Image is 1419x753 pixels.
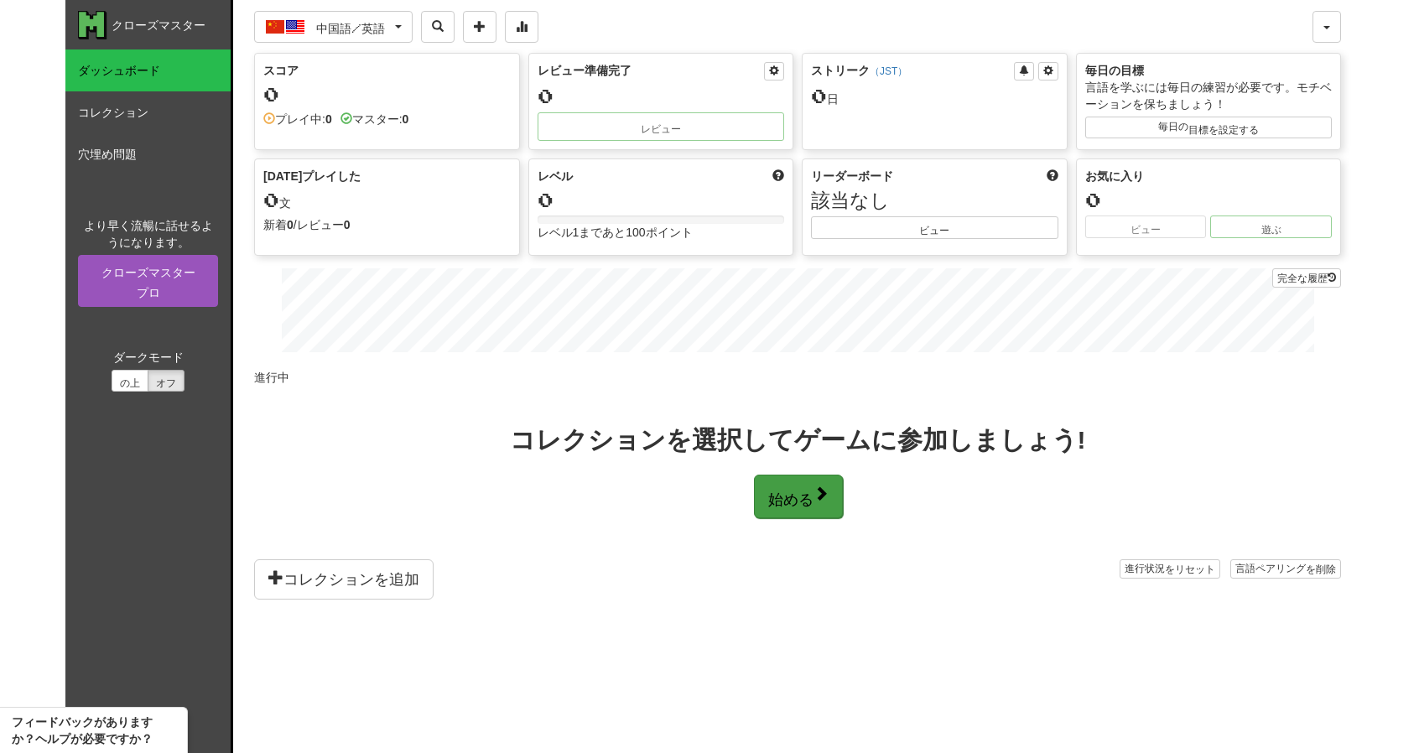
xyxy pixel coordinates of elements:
a: （ [870,65,880,77]
font: 0 [287,218,294,231]
font: より早く流暢に話せるようになります。 [84,219,213,249]
button: オフ [148,370,185,392]
a: ） [897,65,907,77]
button: 進行状況をリセット [1120,559,1220,579]
button: レビュー [538,112,785,141]
font: コレクションを追加 [283,572,419,589]
font: 進行状況 [1125,563,1165,574]
font: オフ [156,376,176,388]
font: 穴埋め問題 [78,147,137,161]
a: ダッシュボード [65,49,231,91]
font: プロ [137,285,160,299]
button: 遊ぶ [1210,216,1332,237]
font: 100ポイント [626,226,692,239]
font: 0 [325,112,332,126]
span: フィードバックウィジェットを開く [12,714,175,747]
font: 0 [1085,188,1101,211]
font: 0 [538,188,554,211]
font: プレイ中: [275,112,325,126]
font: 0 [263,188,279,211]
font: 目標 [1188,123,1208,135]
font: 始める [768,490,813,508]
font: の上 [120,376,140,388]
button: 毎日の目標を設定する [1085,117,1333,138]
font: レビュー準備完了 [538,64,632,77]
font: 文 [279,196,291,210]
font: 1まであと [573,226,626,239]
font: コレクションを選択してゲームに参加しましょう! [510,426,1086,454]
font: フィードバックがありますか？ヘルプが必要ですか？ [12,715,153,745]
font: 毎日の目標 [1085,64,1144,77]
font: [DATE]プレイした [263,169,361,183]
font: ダークモード [113,351,184,364]
font: / [351,20,361,34]
font: を削除 [1306,563,1336,575]
a: コレクション [65,91,231,133]
font: 該当なし [811,188,890,211]
span: 今週のポイント、UTC [1047,168,1058,184]
font: ビュー [1131,223,1161,235]
font: 英語 [361,20,385,34]
button: 詳細な統計 [505,11,538,43]
font: お気に入り [1085,169,1144,183]
font: クローズマスター [112,18,205,32]
a: 穴埋め問題 [65,133,231,175]
font: 言語を学ぶには毎日の練習が必要です。モチベーションを保ちましょう！ [1085,80,1332,111]
button: 検索文 [421,11,455,43]
font: レビュー [641,122,681,134]
font: 言語ペアリング [1235,563,1306,574]
font: ダッシュボード [78,63,160,77]
font: クローズマスター [101,265,195,279]
font: を設定する [1208,123,1259,135]
a: クローズマスタープロ [78,255,218,307]
font: 日 [827,91,839,106]
button: 言語ペアリングを削除 [1230,559,1341,579]
font: 0 [403,112,409,126]
font: リーダーボード [811,169,893,183]
font: レベル [538,169,573,183]
font: ストリーク [811,64,870,77]
font: 完全な履歴 [1277,273,1328,284]
font: スコア [263,64,299,77]
font: 中国語 [316,20,351,34]
font: ビュー [919,224,949,236]
font: マスター: [352,112,403,126]
font: 遊ぶ [1261,223,1281,235]
button: の上 [112,370,148,392]
button: 完全な履歴 [1272,268,1341,288]
font: 0 [344,218,351,231]
button: 始める [754,475,843,518]
span: レベルアップするにはポイントをもっと獲得しましょう [772,168,784,184]
font: をリセット [1165,563,1215,575]
font: /レビュー [294,218,344,231]
font: 0 [538,84,554,107]
font: 0 [811,84,827,107]
button: ビュー [811,216,1058,238]
a: JST [880,65,897,77]
button: コレクションを追加 [254,559,434,600]
button: ビュー [1085,216,1207,237]
font: 毎日の [1158,120,1188,132]
font: レベル [538,226,573,239]
font: 0 [263,82,279,106]
button: コレクションに文を追加する [463,11,496,43]
font: コレクション [78,105,148,119]
button: 中国語/英語 [254,11,413,43]
font: 新着 [263,218,287,231]
font: 進行中 [254,370,289,384]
